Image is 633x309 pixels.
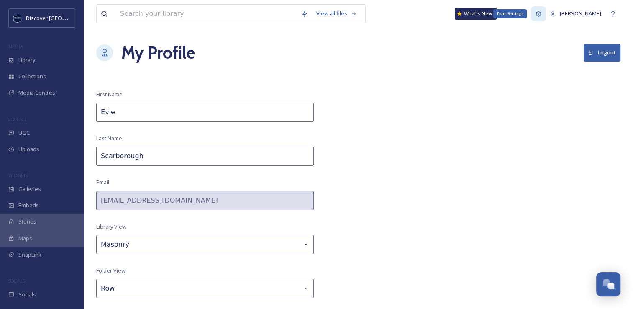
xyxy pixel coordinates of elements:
[8,116,26,122] span: COLLECT
[596,272,620,296] button: Open Chat
[18,145,39,153] span: Uploads
[18,201,39,209] span: Embeds
[493,9,527,18] div: Team Settings
[96,267,126,275] span: Folder View
[13,14,22,22] img: Untitled%20design%20%282%29.png
[18,234,32,242] span: Maps
[18,89,55,97] span: Media Centres
[312,5,361,22] a: View all files
[96,223,126,231] span: Library View
[96,178,109,186] span: Email
[18,72,46,80] span: Collections
[18,185,41,193] span: Galleries
[96,103,314,122] input: First
[96,90,123,98] span: First Name
[18,56,35,64] span: Library
[8,278,25,284] span: SOCIALS
[116,5,297,23] input: Search your library
[18,218,36,226] span: Stories
[584,44,620,61] button: Logout
[8,43,23,49] span: MEDIA
[18,129,30,137] span: UGC
[96,147,314,166] input: Last
[18,291,36,299] span: Socials
[8,172,28,178] span: WIDGETS
[546,5,605,22] a: [PERSON_NAME]
[121,40,195,65] h1: My Profile
[18,251,41,259] span: SnapLink
[96,235,314,254] div: Masonry
[26,14,102,22] span: Discover [GEOGRAPHIC_DATA]
[455,8,497,20] a: What's New
[560,10,601,17] span: [PERSON_NAME]
[96,134,122,142] span: Last Name
[96,279,314,298] div: Row
[531,6,546,21] a: Team Settings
